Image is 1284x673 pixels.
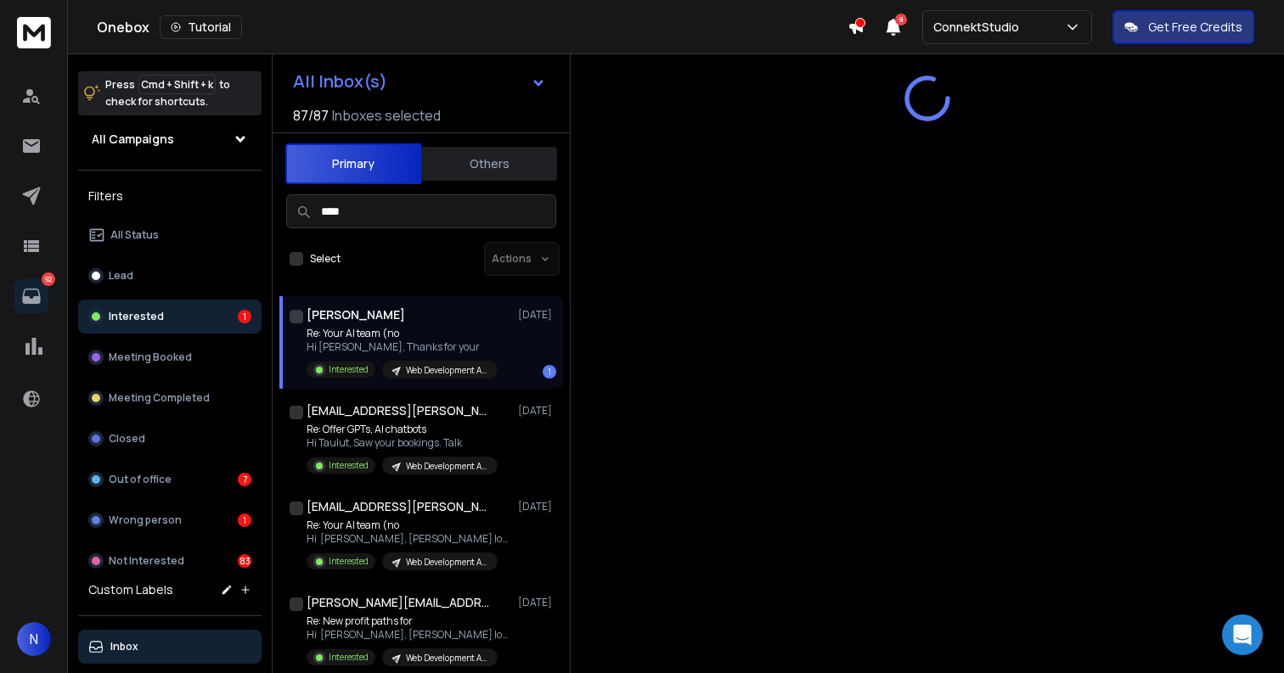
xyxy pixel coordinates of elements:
[307,532,510,546] p: Hi [PERSON_NAME], [PERSON_NAME] looped me in here.
[307,519,510,532] p: Re: Your AI team (no
[279,64,560,98] button: All Inbox(s)
[109,554,184,568] p: Not Interested
[406,460,487,473] p: Web Development Agency Last
[518,404,556,418] p: [DATE]
[307,306,405,323] h1: [PERSON_NAME]
[406,364,487,377] p: Web Development Agency Last
[78,381,262,415] button: Meeting Completed
[307,327,498,340] p: Re: Your AI team (no
[92,131,174,148] h1: All Campaigns
[933,19,1026,36] p: ConnektStudio
[78,122,262,156] button: All Campaigns
[17,622,51,656] button: N
[406,556,487,569] p: Web Development Agency Last
[307,436,498,450] p: Hi Taulut, Saw your bookings. Talk
[421,145,557,182] button: Others
[895,14,907,25] span: 9
[332,105,441,126] h3: Inboxes selected
[1222,614,1263,655] div: Open Intercom Messenger
[109,351,192,364] p: Meeting Booked
[109,432,145,446] p: Closed
[105,76,230,110] p: Press to check for shortcuts.
[78,463,262,496] button: Out of office7
[307,594,493,611] h1: [PERSON_NAME][EMAIL_ADDRESS][DOMAIN_NAME]
[406,652,487,665] p: Web Development Agency Last
[42,272,55,286] p: 92
[307,498,493,515] h1: [EMAIL_ADDRESS][PERSON_NAME]
[310,252,341,266] label: Select
[78,259,262,293] button: Lead
[1112,10,1254,44] button: Get Free Credits
[78,630,262,664] button: Inbox
[78,544,262,578] button: Not Interested83
[109,310,164,323] p: Interested
[110,640,138,653] p: Inbox
[97,15,848,39] div: Onebox
[78,184,262,208] h3: Filters
[329,459,369,472] p: Interested
[78,218,262,252] button: All Status
[293,105,329,126] span: 87 / 87
[160,15,242,39] button: Tutorial
[14,279,48,313] a: 92
[307,423,498,436] p: Re: Offer GPTs, AI chatbots
[88,581,173,598] h3: Custom Labels
[518,308,556,322] p: [DATE]
[109,269,133,283] p: Lead
[238,554,251,568] div: 83
[78,340,262,374] button: Meeting Booked
[1148,19,1242,36] p: Get Free Credits
[238,513,251,527] div: 1
[329,363,369,376] p: Interested
[109,513,182,527] p: Wrong person
[307,614,510,628] p: Re: New profit paths for
[238,310,251,323] div: 1
[307,340,498,354] p: Hi [PERSON_NAME], Thanks for your
[329,555,369,568] p: Interested
[307,628,510,642] p: Hi [PERSON_NAME], [PERSON_NAME] looped me in here.
[110,228,159,242] p: All Status
[78,300,262,334] button: Interested1
[543,365,556,379] div: 1
[293,73,387,90] h1: All Inbox(s)
[109,473,172,486] p: Out of office
[138,75,216,94] span: Cmd + Shift + k
[78,503,262,537] button: Wrong person1
[78,422,262,456] button: Closed
[109,391,210,405] p: Meeting Completed
[285,143,421,184] button: Primary
[518,596,556,609] p: [DATE]
[329,651,369,664] p: Interested
[238,473,251,486] div: 7
[307,402,493,419] h1: [EMAIL_ADDRESS][PERSON_NAME][DOMAIN_NAME]
[518,500,556,513] p: [DATE]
